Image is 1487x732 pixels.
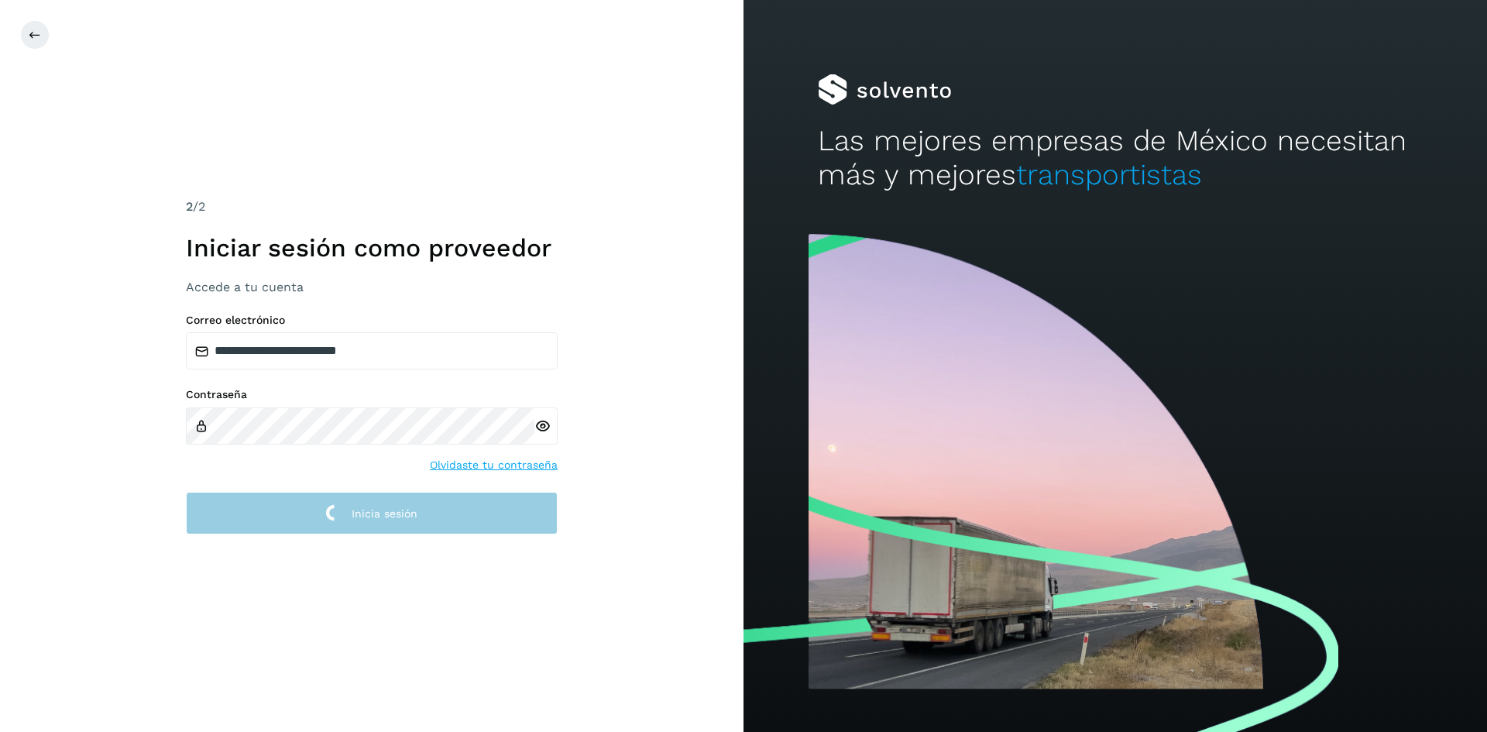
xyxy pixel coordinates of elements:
[186,199,193,214] span: 2
[818,124,1413,193] h2: Las mejores empresas de México necesitan más y mejores
[1016,158,1202,191] span: transportistas
[186,233,558,263] h1: Iniciar sesión como proveedor
[430,457,558,473] a: Olvidaste tu contraseña
[186,198,558,216] div: /2
[186,314,558,327] label: Correo electrónico
[186,388,558,401] label: Contraseña
[186,492,558,534] button: Inicia sesión
[186,280,558,294] h3: Accede a tu cuenta
[352,508,417,519] span: Inicia sesión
